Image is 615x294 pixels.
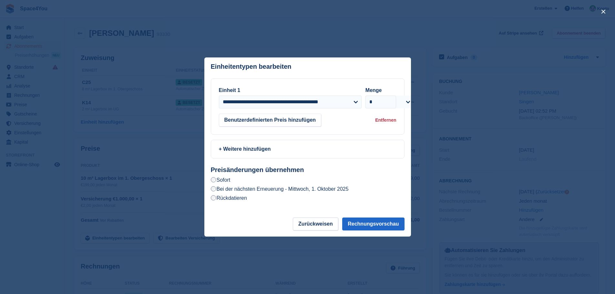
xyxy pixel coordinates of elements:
p: Einheitentypen bearbeiten [211,63,292,70]
div: + Weitere hinzufügen [219,145,396,153]
input: Rückdatieren [211,195,216,200]
button: Zurückweisen [293,218,338,230]
div: Entfernen [375,117,396,124]
label: Menge [365,87,382,93]
label: Bei der nächsten Erneuerung - Mittwoch, 1. Oktober 2025 [211,186,349,192]
a: + Weitere hinzufügen [211,140,405,158]
input: Sofort [211,177,216,182]
input: Bei der nächsten Erneuerung - Mittwoch, 1. Oktober 2025 [211,186,216,191]
label: Sofort [211,177,231,183]
button: Benutzerdefinierten Preis hinzufügen [219,114,322,127]
label: Einheit 1 [219,87,241,93]
button: Rechnungsvorschau [342,218,404,230]
button: close [598,6,609,17]
strong: Preisänderungen übernehmen [211,166,304,173]
label: Rückdatieren [211,195,247,201]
